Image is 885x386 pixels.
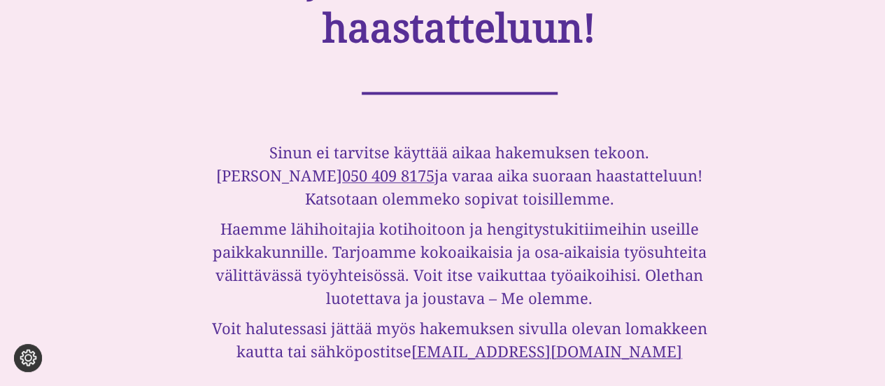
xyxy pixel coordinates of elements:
[191,217,728,310] h3: Haemme lähihoitajia kotihoitoon ja hengitystukitiimeihin useille paikkakunnille. Tarjoamme kokoai...
[191,317,728,363] h3: Voit halutessasi jättää myös hakemuksen sivulla olevan lomakkeen kautta tai sähköpostitse
[14,344,42,372] button: Evästeasetukset
[342,165,434,186] a: 050 409 8175
[191,141,728,210] h3: Sinun ei tarvitse käyttää aikaa hakemuksen tekoon. [PERSON_NAME] ja varaa aika suoraan haastattel...
[411,340,682,361] a: [EMAIL_ADDRESS][DOMAIN_NAME]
